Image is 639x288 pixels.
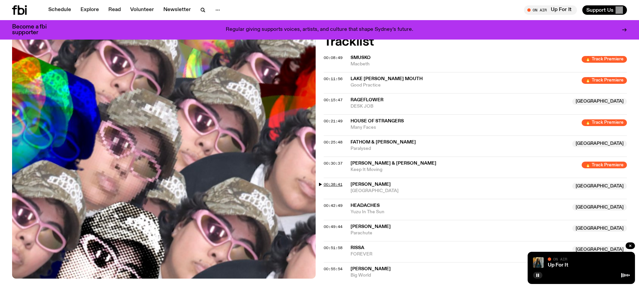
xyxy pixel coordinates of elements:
[351,272,569,279] span: Big World
[351,124,578,131] span: Many Faces
[351,98,383,102] span: RAGEFLOWER
[324,140,342,144] button: 00:25:48
[324,36,627,48] h2: Tracklist
[324,98,342,102] button: 00:15:47
[351,61,578,67] span: Macbeth
[572,183,627,189] span: [GEOGRAPHIC_DATA]
[351,82,578,89] span: Good Practice
[324,203,342,208] span: 00:42:49
[351,203,380,208] span: Headaches
[351,76,423,81] span: LAKE [PERSON_NAME] MOUTH
[351,230,569,236] span: Parachute
[582,162,627,168] span: 🔥 Track Premiere
[324,183,342,186] button: 00:38:41
[572,98,627,105] span: [GEOGRAPHIC_DATA]
[324,245,342,250] span: 00:51:58
[324,77,342,81] button: 00:11:56
[324,139,342,145] span: 00:25:48
[351,188,569,194] span: [GEOGRAPHIC_DATA]
[351,146,569,152] span: Paralysed
[351,267,391,271] span: [PERSON_NAME]
[548,263,568,268] a: Up For It
[351,245,364,250] span: RISSA
[324,55,342,60] span: 00:08:49
[76,5,103,15] a: Explore
[226,27,413,33] p: Regular giving supports voices, artists, and culture that shape Sydney’s future.
[351,209,569,215] span: Yuzu In The Sun
[582,56,627,63] span: 🔥 Track Premiere
[44,5,75,15] a: Schedule
[324,118,342,124] span: 00:21:49
[533,257,544,268] img: Ify - a Brown Skin girl with black braided twists, looking up to the side with her tongue stickin...
[324,182,342,187] span: 00:38:41
[324,161,342,166] span: 00:30:37
[351,251,569,257] span: FOREVER
[351,119,404,123] span: House of Strangers
[324,267,342,271] button: 00:55:54
[351,103,569,110] span: DESK JOB
[324,204,342,208] button: 00:42:49
[524,5,577,15] button: On AirUp For It
[159,5,195,15] a: Newsletter
[126,5,158,15] a: Volunteer
[351,167,578,173] span: Keep It Moving
[582,5,627,15] button: Support Us
[324,162,342,165] button: 00:30:37
[324,97,342,103] span: 00:15:47
[324,266,342,272] span: 00:55:54
[351,224,391,229] span: [PERSON_NAME]
[324,246,342,250] button: 00:51:58
[351,161,436,166] span: [PERSON_NAME] & [PERSON_NAME]
[582,77,627,84] span: 🔥 Track Premiere
[324,119,342,123] button: 00:21:49
[351,140,416,145] span: Fathom & [PERSON_NAME]
[351,182,391,187] span: [PERSON_NAME]
[572,225,627,232] span: [GEOGRAPHIC_DATA]
[553,257,567,261] span: On Air
[104,5,125,15] a: Read
[12,24,55,36] h3: Become a fbi supporter
[572,140,627,147] span: [GEOGRAPHIC_DATA]
[324,225,342,229] button: 00:49:44
[324,56,342,60] button: 00:08:49
[582,119,627,126] span: 🔥 Track Premiere
[586,7,614,13] span: Support Us
[572,204,627,211] span: [GEOGRAPHIC_DATA]
[572,246,627,253] span: [GEOGRAPHIC_DATA]
[351,55,371,60] span: Smusko
[324,224,342,229] span: 00:49:44
[324,76,342,81] span: 00:11:56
